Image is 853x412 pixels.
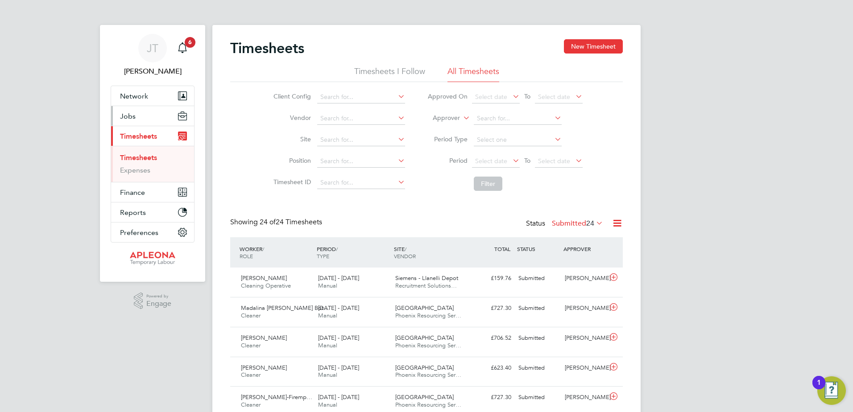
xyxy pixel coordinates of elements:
[475,93,507,101] span: Select date
[111,66,195,77] span: Julie Tante
[336,245,338,252] span: /
[515,271,561,286] div: Submitted
[586,219,594,228] span: 24
[526,218,605,230] div: Status
[111,251,195,266] a: Go to home page
[111,222,194,242] button: Preferences
[318,371,337,379] span: Manual
[392,241,469,264] div: SITE
[552,219,603,228] label: Submitted
[134,293,172,309] a: Powered byEngage
[241,334,287,342] span: [PERSON_NAME]
[318,364,359,371] span: [DATE] - [DATE]
[146,300,171,308] span: Engage
[564,39,623,54] button: New Timesheet
[230,39,304,57] h2: Timesheets
[522,155,533,166] span: To
[395,393,454,401] span: [GEOGRAPHIC_DATA]
[271,157,311,165] label: Position
[420,114,460,123] label: Approver
[561,331,608,346] div: [PERSON_NAME]
[474,177,502,191] button: Filter
[427,157,468,165] label: Period
[315,241,392,264] div: PERIOD
[395,364,454,371] span: [GEOGRAPHIC_DATA]
[317,155,405,168] input: Search for...
[395,371,461,379] span: Phoenix Resourcing Ser…
[120,112,136,120] span: Jobs
[318,274,359,282] span: [DATE] - [DATE]
[474,134,562,146] input: Select one
[130,251,175,266] img: apleona-logo-retina.png
[262,245,264,252] span: /
[561,241,608,257] div: APPROVER
[241,274,287,282] span: [PERSON_NAME]
[468,390,515,405] div: £727.30
[318,282,337,289] span: Manual
[394,252,416,260] span: VENDOR
[146,293,171,300] span: Powered by
[230,218,324,227] div: Showing
[271,92,311,100] label: Client Config
[111,182,194,202] button: Finance
[395,401,461,408] span: Phoenix Resourcing Ser…
[561,361,608,375] div: [PERSON_NAME]
[240,252,253,260] span: ROLE
[515,331,561,346] div: Submitted
[174,34,191,62] a: 6
[447,66,499,82] li: All Timesheets
[561,301,608,316] div: [PERSON_NAME]
[468,331,515,346] div: £706.52
[241,393,312,401] span: [PERSON_NAME]-Firemp…
[241,371,261,379] span: Cleaner
[395,312,461,319] span: Phoenix Resourcing Ser…
[515,361,561,375] div: Submitted
[515,390,561,405] div: Submitted
[475,157,507,165] span: Select date
[561,390,608,405] div: [PERSON_NAME]
[147,42,158,54] span: JT
[474,112,562,125] input: Search for...
[271,178,311,186] label: Timesheet ID
[522,91,533,102] span: To
[120,228,158,237] span: Preferences
[120,92,148,100] span: Network
[185,37,195,48] span: 6
[318,342,337,349] span: Manual
[405,245,406,252] span: /
[241,364,287,371] span: [PERSON_NAME]
[318,401,337,408] span: Manual
[241,342,261,349] span: Cleaner
[468,301,515,316] div: £727.30
[395,334,454,342] span: [GEOGRAPHIC_DATA]
[120,188,145,197] span: Finance
[120,166,150,174] a: Expenses
[468,361,515,375] div: £623.40
[317,112,405,125] input: Search for...
[111,126,194,146] button: Timesheets
[241,312,261,319] span: Cleaner
[260,218,276,227] span: 24 of
[241,282,291,289] span: Cleaning Operative
[395,304,454,312] span: [GEOGRAPHIC_DATA]
[241,401,261,408] span: Cleaner
[538,157,570,165] span: Select date
[111,86,194,106] button: Network
[260,218,322,227] span: 24 Timesheets
[237,241,315,264] div: WORKER
[468,271,515,286] div: £159.76
[271,135,311,143] label: Site
[111,34,195,77] a: JT[PERSON_NAME]
[318,393,359,401] span: [DATE] - [DATE]
[318,304,359,312] span: [DATE] - [DATE]
[317,177,405,189] input: Search for...
[354,66,425,82] li: Timesheets I Follow
[317,134,405,146] input: Search for...
[561,271,608,286] div: [PERSON_NAME]
[427,92,468,100] label: Approved On
[395,342,461,349] span: Phoenix Resourcing Ser…
[515,301,561,316] div: Submitted
[494,245,510,252] span: TOTAL
[395,282,457,289] span: Recruitment Solutions…
[318,312,337,319] span: Manual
